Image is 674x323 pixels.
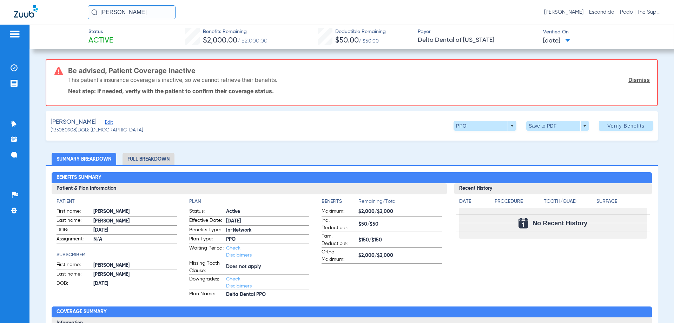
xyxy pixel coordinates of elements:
[93,271,177,278] span: [PERSON_NAME]
[57,217,91,225] span: Last name:
[322,198,358,208] app-breakdown-title: Benefits
[105,120,111,127] span: Edit
[189,276,224,290] span: Downgrades:
[68,76,277,83] p: This patient’s insurance coverage is inactive, so we cannot retrieve their benefits.
[639,289,674,323] iframe: Chat Widget
[57,280,91,288] span: DOB:
[607,123,645,129] span: Verify Benefits
[54,67,63,75] img: error-icon
[189,245,224,259] span: Waiting Period:
[57,208,91,216] span: First name:
[88,28,113,35] span: Status
[543,28,662,36] span: Verified On
[454,183,652,194] h3: Recent History
[544,9,660,16] span: [PERSON_NAME] - Escondido - Pedo | The Super Dentists
[628,76,650,83] a: Dismiss
[459,198,489,208] app-breakdown-title: Date
[495,198,541,208] app-breakdown-title: Procedure
[88,5,176,19] input: Search for patients
[533,220,587,227] span: No Recent History
[226,218,309,225] span: [DATE]
[51,127,143,134] span: (133080908) DOB: [DEMOGRAPHIC_DATA]
[57,198,177,205] h4: Patient
[189,290,224,299] span: Plan Name:
[335,37,359,44] span: $50.00
[52,306,652,318] h2: Coverage Summary
[226,291,309,298] span: Delta Dental PPO
[237,38,267,44] span: / $2,000.00
[599,121,653,131] button: Verify Benefits
[14,5,38,18] img: Zuub Logo
[322,248,356,263] span: Ortho Maximum:
[359,39,379,44] span: / $50.00
[226,236,309,243] span: PPO
[57,271,91,279] span: Last name:
[189,226,224,235] span: Benefits Type:
[57,261,91,270] span: First name:
[93,208,177,215] span: [PERSON_NAME]
[57,226,91,235] span: DOB:
[322,233,356,247] span: Fam. Deductible:
[189,217,224,225] span: Effective Date:
[544,198,594,208] app-breakdown-title: Tooth/Quad
[93,236,177,243] span: N/A
[418,36,537,45] span: Delta Dental of [US_STATE]
[322,208,356,216] span: Maximum:
[596,198,647,208] app-breakdown-title: Surface
[495,198,541,205] h4: Procedure
[358,198,442,208] span: Remaining/Total
[322,198,358,205] h4: Benefits
[358,252,442,259] span: $2,000/$2,000
[226,227,309,234] span: In-Network
[335,28,386,35] span: Deductible Remaining
[93,218,177,225] span: [PERSON_NAME]
[68,88,650,95] p: Next step: If needed, verify with the patient to confirm their coverage status.
[9,30,20,38] img: hamburger-icon
[93,262,177,269] span: [PERSON_NAME]
[93,227,177,234] span: [DATE]
[418,28,537,35] span: Payer
[93,280,177,288] span: [DATE]
[123,153,174,165] li: Full Breakdown
[322,217,356,232] span: Ind. Deductible:
[51,118,97,127] span: [PERSON_NAME]
[596,198,647,205] h4: Surface
[52,183,447,194] h3: Patient & Plan Information
[454,121,516,131] button: PPO
[88,36,113,46] span: Active
[57,251,177,259] h4: Subscriber
[226,277,252,289] a: Check Disclaimers
[52,153,116,165] li: Summary Breakdown
[526,121,589,131] button: Save to PDF
[358,237,442,244] span: $150/$150
[203,28,267,35] span: Benefits Remaining
[189,260,224,274] span: Missing Tooth Clause:
[57,235,91,244] span: Assignment:
[226,208,309,215] span: Active
[358,221,442,228] span: $50/$50
[203,37,237,44] span: $2,000.00
[226,263,309,271] span: Does not apply
[459,198,489,205] h4: Date
[68,67,650,74] h3: Be advised, Patient Coverage Inactive
[544,198,594,205] h4: Tooth/Quad
[358,208,442,215] span: $2,000/$2,000
[91,9,98,15] img: Search Icon
[543,37,570,45] span: [DATE]
[52,172,652,183] h2: Benefits Summary
[189,208,224,216] span: Status:
[189,235,224,244] span: Plan Type:
[189,198,309,205] h4: Plan
[518,218,528,228] img: Calendar
[226,246,252,258] a: Check Disclaimers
